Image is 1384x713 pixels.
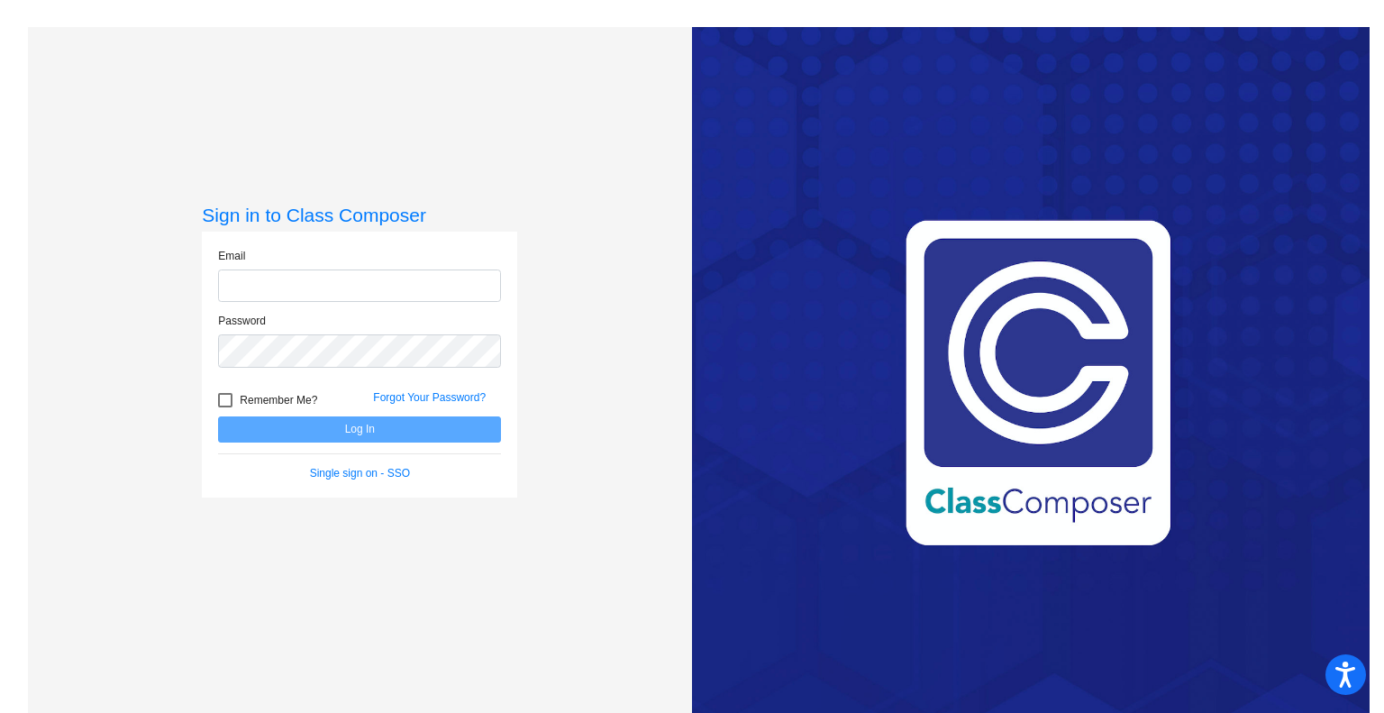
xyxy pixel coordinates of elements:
a: Single sign on - SSO [310,467,410,480]
label: Password [218,313,266,329]
label: Email [218,248,245,264]
a: Forgot Your Password? [373,391,486,404]
button: Log In [218,416,501,443]
span: Remember Me? [240,389,317,411]
h3: Sign in to Class Composer [202,204,517,226]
